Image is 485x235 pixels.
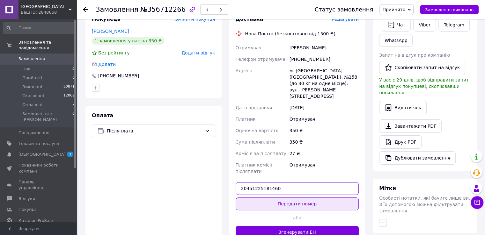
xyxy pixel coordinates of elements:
[21,10,77,15] div: Ваш ID: 2848658
[18,56,45,62] span: Замовлення
[236,128,278,133] span: Оціночна вартість
[98,50,130,55] span: Без рейтингу
[236,45,261,50] span: Отримувач
[471,196,483,209] button: Чат з покупцем
[67,152,73,157] span: 1
[72,66,75,72] span: 0
[379,119,442,133] a: Завантажити PDF
[244,31,337,37] div: Нова Пошта (безкоштовно від 1500 ₴)
[425,7,474,12] span: Замовлення виконано
[63,93,75,99] span: 12069
[18,179,59,191] span: Панель управління
[236,139,275,145] span: Сума післяплати
[96,6,138,13] span: Замовлення
[288,125,360,136] div: 350 ₴
[236,105,272,110] span: Дата відправки
[18,152,66,157] span: [DEMOGRAPHIC_DATA]
[379,77,469,95] span: У вас є 29 днів, щоб відправити запит на відгук покупцеві, скопіювавши посилання.
[175,17,215,22] span: Змінити покупця
[379,53,450,58] span: Запит на відгук про компанію
[18,218,53,224] span: Каталог ProSale
[18,141,59,146] span: Товари та послуги
[379,61,465,74] button: Скопіювати запит на відгук
[288,159,360,177] div: Отримувач
[92,112,113,118] span: Оплата
[181,50,215,55] span: Додати відгук
[382,18,411,32] button: Чат
[236,117,256,122] span: Платник
[236,16,263,22] span: Доставка
[315,6,373,13] div: Статус замовлення
[18,39,77,51] span: Замовлення та повідомлення
[288,113,360,125] div: Отримувач
[236,197,359,210] button: Передати номер
[236,162,272,174] span: Платник комісії післяплати
[236,68,253,73] span: Адреса
[98,62,116,67] span: Додати
[18,162,59,174] span: Показники роботи компанії
[22,111,72,123] span: Замовлення з [PERSON_NAME]
[140,6,186,13] span: №356712266
[21,4,69,10] span: Книгоманія
[379,34,413,47] a: WhatsApp
[413,18,436,32] a: Viber
[107,127,202,134] span: Післяплата
[236,57,285,62] span: Телефон отримувача
[288,102,360,113] div: [DATE]
[22,93,44,99] span: Скасовані
[72,102,75,108] span: 7
[3,22,75,34] input: Пошук
[92,16,121,22] span: Покупець
[18,130,49,136] span: Повідомлення
[98,73,140,79] div: [PHONE_NUMBER]
[18,207,36,212] span: Покупці
[22,84,42,90] span: Виконані
[83,6,88,13] div: Повернутися назад
[22,75,42,81] span: Прийняті
[72,75,75,81] span: 8
[22,102,42,108] span: Оплачені
[332,17,359,22] span: Редагувати
[236,151,286,156] span: Комісія за післяплату
[420,5,479,14] button: Замовлення виконано
[288,53,360,65] div: [PHONE_NUMBER]
[379,135,422,149] a: Друк PDF
[63,84,75,90] span: 60871
[379,196,470,213] span: Особисті нотатки, які бачите лише ви. З їх допомогою можна фільтрувати замовлення
[18,196,35,202] span: Відгуки
[92,29,129,34] a: [PERSON_NAME]
[379,151,456,165] button: Дублювати замовлення
[379,101,427,114] button: Видати чек
[92,37,164,45] div: 1 замовлення у вас на 350 ₴
[288,136,360,148] div: 350 ₴
[72,111,75,123] span: 0
[379,185,396,191] span: Мітки
[22,66,32,72] span: Нові
[288,65,360,102] div: м. [GEOGRAPHIC_DATA] ([GEOGRAPHIC_DATA].), №158 (до 30 кг на одне місце): вул. [PERSON_NAME][STRE...
[288,42,360,53] div: [PERSON_NAME]
[382,7,405,12] span: Прийнято
[236,182,359,195] input: Номер експрес-накладної
[288,148,360,159] div: 27 ₴
[291,215,303,221] span: або
[438,18,470,32] a: Telegram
